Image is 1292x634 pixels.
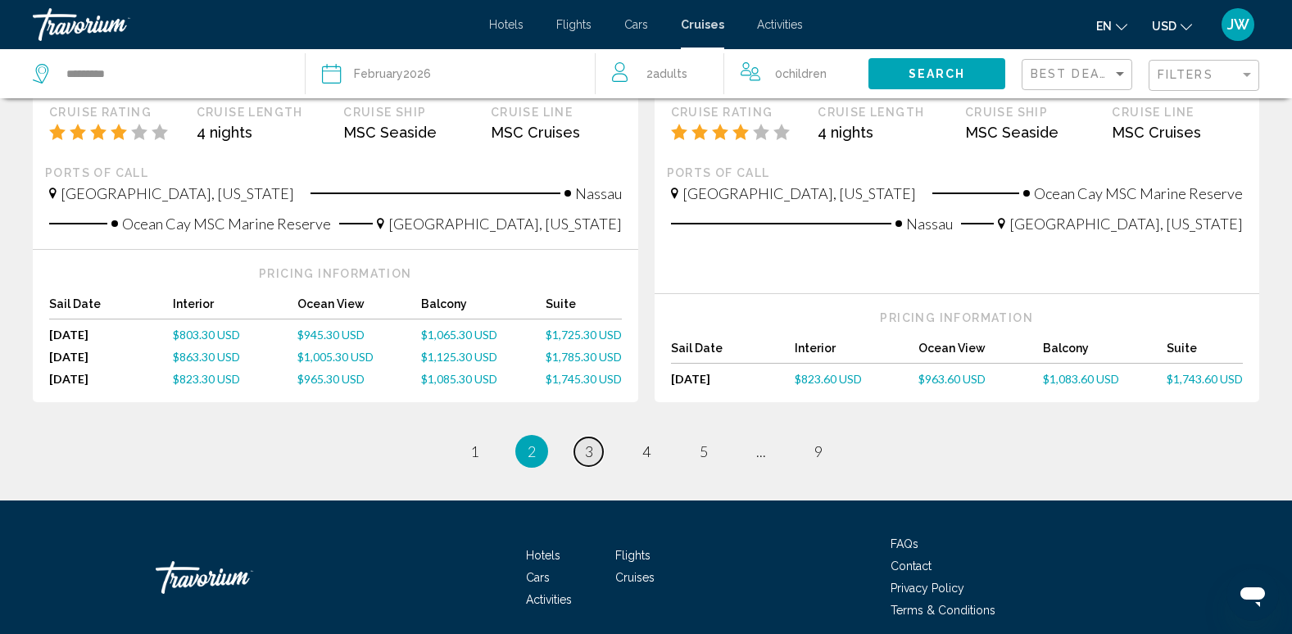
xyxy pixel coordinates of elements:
span: Best Deals [1031,67,1117,80]
span: [GEOGRAPHIC_DATA], [US_STATE] [388,215,622,233]
span: $1,005.30 USD [297,350,374,364]
span: $1,743.60 USD [1167,372,1243,386]
div: Pricing Information [49,266,622,281]
a: $1,085.30 USD [421,372,545,386]
a: $1,005.30 USD [297,350,421,364]
div: Pricing Information [671,310,1244,325]
a: $1,065.30 USD [421,328,545,342]
button: Search [868,58,1005,88]
div: MSC Seaside [343,124,474,141]
button: February2026 [322,49,578,98]
div: [DATE] [49,350,173,364]
span: February [354,67,403,80]
span: Ocean Cay MSC Marine Reserve [1034,184,1243,202]
span: [GEOGRAPHIC_DATA], [US_STATE] [682,184,916,202]
span: Nassau [906,215,953,233]
a: $823.60 USD [795,372,918,386]
a: Cruises [681,18,724,31]
a: $945.30 USD [297,328,421,342]
span: $803.30 USD [173,328,240,342]
div: [DATE] [49,328,173,342]
div: Ocean View [297,297,421,319]
a: Flights [556,18,592,31]
a: Privacy Policy [891,582,964,595]
a: $823.30 USD [173,372,297,386]
span: [GEOGRAPHIC_DATA], [US_STATE] [61,184,294,202]
span: 9 [814,442,823,460]
a: Cars [624,18,648,31]
div: MSC Cruises [1112,124,1243,141]
div: 4 nights [818,124,949,141]
span: en [1096,20,1112,33]
div: Balcony [1043,342,1167,364]
div: Balcony [421,297,545,319]
ul: Pagination [33,435,1259,468]
a: Travorium [33,8,473,41]
button: Travelers: 2 adults, 0 children [596,49,868,98]
span: 2 [646,62,687,85]
span: USD [1152,20,1176,33]
div: Suite [1167,342,1243,364]
span: $1,125.30 USD [421,350,497,364]
a: $803.30 USD [173,328,297,342]
a: FAQs [891,537,918,550]
span: $1,065.30 USD [421,328,497,342]
div: Ocean View [918,342,1042,364]
span: Children [782,67,827,80]
button: Filter [1149,59,1259,93]
button: Change language [1096,14,1127,38]
a: Cruises [615,571,655,584]
div: [DATE] [49,372,173,386]
a: Flights [615,549,651,562]
span: 2 [528,442,536,460]
a: $1,745.30 USD [546,372,622,386]
a: Hotels [489,18,524,31]
a: $1,725.30 USD [546,328,622,342]
a: Activities [526,593,572,606]
div: Sail Date [49,297,173,319]
span: Search [909,68,966,81]
span: $863.30 USD [173,350,240,364]
span: 1 [470,442,478,460]
span: $963.60 USD [918,372,986,386]
a: $1,785.30 USD [546,350,622,364]
span: [GEOGRAPHIC_DATA], [US_STATE] [1009,215,1243,233]
iframe: Button to launch messaging window [1226,568,1279,621]
div: Interior [173,297,297,319]
div: Cruise Rating [49,105,180,120]
a: Activities [757,18,803,31]
span: JW [1227,16,1249,33]
div: Sail Date [671,342,795,364]
a: $1,125.30 USD [421,350,545,364]
div: Ports of call [45,165,626,180]
span: Ocean Cay MSC Marine Reserve [122,215,331,233]
a: Hotels [526,549,560,562]
div: MSC Seaside [965,124,1096,141]
span: $1,083.60 USD [1043,372,1119,386]
a: $963.60 USD [918,372,1042,386]
mat-select: Sort by [1031,68,1127,82]
button: Change currency [1152,14,1192,38]
div: Cruise Length [818,105,949,120]
span: 4 [642,442,651,460]
a: $965.30 USD [297,372,421,386]
a: Cars [526,571,550,584]
button: User Menu [1217,7,1259,42]
span: Nassau [575,184,622,202]
a: $863.30 USD [173,350,297,364]
div: MSC Cruises [491,124,622,141]
div: Ports of call [667,165,1248,180]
